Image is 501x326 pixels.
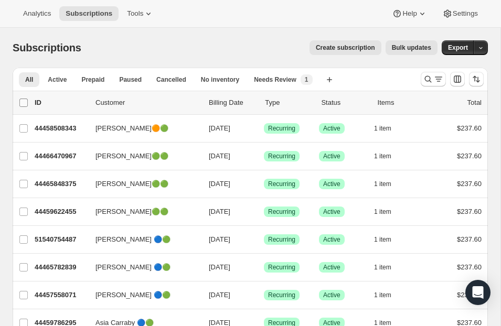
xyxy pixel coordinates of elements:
[457,208,482,215] span: $237.60
[374,288,403,302] button: 1 item
[35,262,87,273] p: 44465782839
[378,97,425,108] div: Items
[316,44,375,52] span: Create subscription
[457,235,482,243] span: $237.60
[374,235,391,244] span: 1 item
[209,263,230,271] span: [DATE]
[421,72,446,86] button: Search and filter results
[95,97,200,108] p: Customer
[209,124,230,132] span: [DATE]
[35,149,482,164] div: 44466470967[PERSON_NAME]🟢🟢[DATE]SuccessRecurringSuccessActive1 item$237.60
[268,124,295,133] span: Recurring
[35,234,87,245] p: 51540754487
[35,151,87,161] p: 44466470967
[323,291,340,299] span: Active
[374,180,391,188] span: 1 item
[465,280,491,305] div: Open Intercom Messenger
[35,204,482,219] div: 44459622455[PERSON_NAME]🟢🟢[DATE]SuccessRecurringSuccessActive1 item$237.60
[89,176,194,192] button: [PERSON_NAME]🟢🟢
[35,232,482,247] div: 51540754487[PERSON_NAME] 🔵🟢[DATE]SuccessRecurringSuccessActive1 item$237.60
[209,152,230,160] span: [DATE]
[268,180,295,188] span: Recurring
[265,97,313,108] div: Type
[448,44,468,52] span: Export
[119,75,142,84] span: Paused
[59,6,119,21] button: Subscriptions
[81,75,104,84] span: Prepaid
[89,287,194,303] button: [PERSON_NAME] 🔵🟢
[35,177,482,191] div: 44465848375[PERSON_NAME]🟢🟢[DATE]SuccessRecurringSuccessActive1 item$237.60
[201,75,239,84] span: No inventory
[374,121,403,136] button: 1 item
[35,290,87,300] p: 44457558071
[35,207,87,217] p: 44459622455
[386,40,438,55] button: Bulk updates
[457,152,482,160] span: $237.60
[95,290,170,300] span: [PERSON_NAME] 🔵🟢
[457,291,482,299] span: $237.60
[305,75,308,84] span: 1
[13,42,81,53] span: Subscriptions
[268,235,295,244] span: Recurring
[402,9,417,18] span: Help
[268,291,295,299] span: Recurring
[156,75,186,84] span: Cancelled
[374,263,391,271] span: 1 item
[323,263,340,271] span: Active
[323,208,340,216] span: Active
[386,6,433,21] button: Help
[35,179,87,189] p: 44465848375
[66,9,112,18] span: Subscriptions
[35,97,87,108] p: ID
[95,262,170,273] span: [PERSON_NAME] 🔵🟢
[323,124,340,133] span: Active
[35,123,87,134] p: 44458508343
[89,148,194,165] button: [PERSON_NAME]🟢🟢
[374,260,403,275] button: 1 item
[254,75,296,84] span: Needs Review
[392,44,431,52] span: Bulk updates
[17,6,57,21] button: Analytics
[25,75,33,84] span: All
[457,180,482,188] span: $237.60
[321,72,338,87] button: Create new view
[268,208,295,216] span: Recurring
[89,231,194,248] button: [PERSON_NAME] 🔵🟢
[469,72,484,86] button: Sort the results
[374,232,403,247] button: 1 item
[127,9,143,18] span: Tools
[323,152,340,160] span: Active
[457,124,482,132] span: $237.60
[436,6,484,21] button: Settings
[374,177,403,191] button: 1 item
[89,120,194,137] button: [PERSON_NAME]🟠🟢
[48,75,67,84] span: Active
[467,97,482,108] p: Total
[310,40,381,55] button: Create subscription
[374,291,391,299] span: 1 item
[453,9,478,18] span: Settings
[374,208,391,216] span: 1 item
[268,263,295,271] span: Recurring
[95,179,168,189] span: [PERSON_NAME]🟢🟢
[95,234,170,245] span: [PERSON_NAME] 🔵🟢
[209,97,257,108] p: Billing Date
[89,203,194,220] button: [PERSON_NAME]🟢🟢
[374,204,403,219] button: 1 item
[35,260,482,275] div: 44465782839[PERSON_NAME] 🔵🟢[DATE]SuccessRecurringSuccessActive1 item$237.60
[209,208,230,215] span: [DATE]
[321,97,369,108] p: Status
[442,40,474,55] button: Export
[268,152,295,160] span: Recurring
[23,9,51,18] span: Analytics
[95,123,168,134] span: [PERSON_NAME]🟠🟢
[457,263,482,271] span: $237.60
[121,6,160,21] button: Tools
[95,207,168,217] span: [PERSON_NAME]🟢🟢
[450,72,465,86] button: Customize table column order and visibility
[323,180,340,188] span: Active
[323,235,340,244] span: Active
[35,121,482,136] div: 44458508343[PERSON_NAME]🟠🟢[DATE]SuccessRecurringSuccessActive1 item$237.60
[209,291,230,299] span: [DATE]
[374,124,391,133] span: 1 item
